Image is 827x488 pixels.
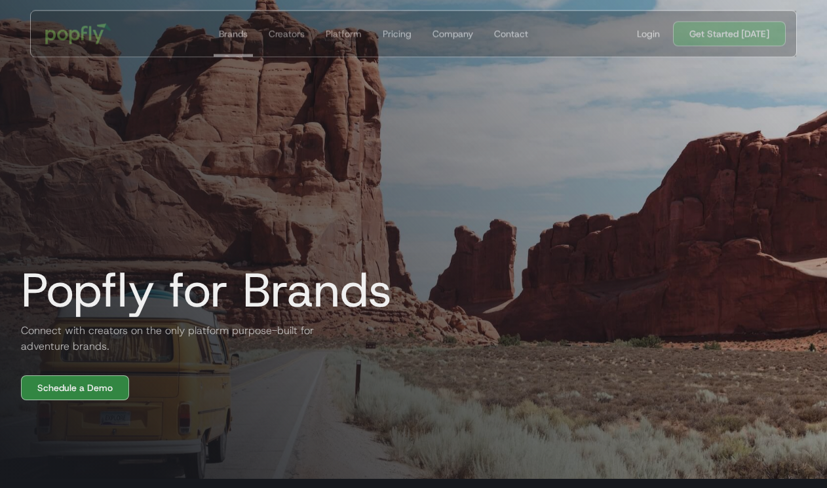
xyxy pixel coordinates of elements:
[269,28,305,41] div: Creators
[383,28,412,41] div: Pricing
[632,28,665,41] a: Login
[427,11,478,57] a: Company
[10,264,392,316] h1: Popfly for Brands
[377,11,417,57] a: Pricing
[21,375,129,400] a: Schedule a Demo
[494,28,528,41] div: Contact
[433,28,473,41] div: Company
[219,28,248,41] div: Brands
[10,323,325,354] h2: Connect with creators on the only platform purpose-built for adventure brands.
[637,28,660,41] div: Login
[320,11,367,57] a: Platform
[673,22,786,47] a: Get Started [DATE]
[489,11,533,57] a: Contact
[36,14,121,54] a: home
[263,11,310,57] a: Creators
[326,28,362,41] div: Platform
[214,11,253,57] a: Brands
